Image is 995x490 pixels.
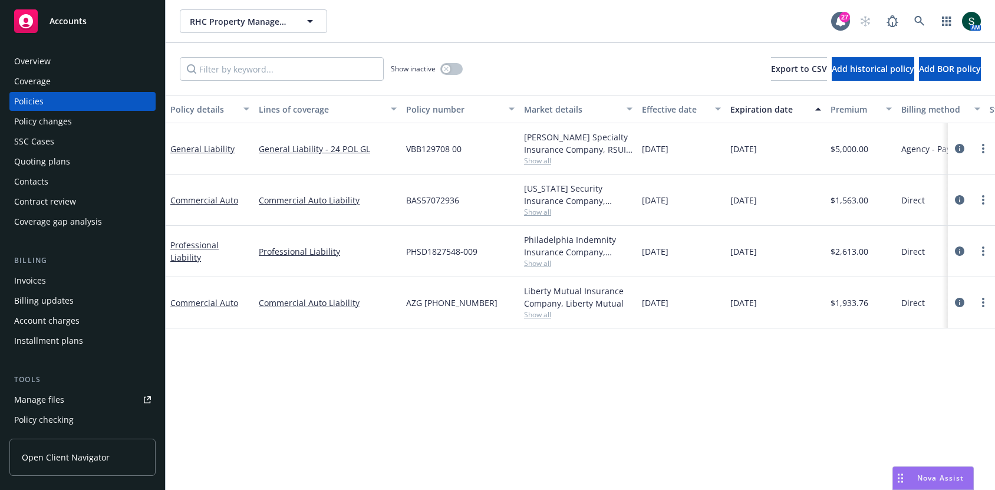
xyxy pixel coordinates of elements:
button: Effective date [637,95,726,123]
span: [DATE] [642,297,668,309]
span: Open Client Navigator [22,451,110,463]
a: General Liability [170,143,235,154]
span: Show all [524,258,632,268]
span: Add BOR policy [919,63,981,74]
a: Search [908,9,931,33]
div: Installment plans [14,331,83,350]
button: Lines of coverage [254,95,401,123]
span: Agency - Pay in full [901,143,976,155]
div: Invoices [14,271,46,290]
a: Commercial Auto [170,195,238,206]
a: Billing updates [9,291,156,310]
div: Billing method [901,103,967,116]
a: circleInformation [953,295,967,310]
button: Add BOR policy [919,57,981,81]
div: Quoting plans [14,152,70,171]
div: Lines of coverage [259,103,384,116]
a: Coverage gap analysis [9,212,156,231]
div: Overview [14,52,51,71]
div: Contract review [14,192,76,211]
span: VBB129708 00 [406,143,462,155]
div: Liberty Mutual Insurance Company, Liberty Mutual [524,285,632,310]
img: photo [962,12,981,31]
div: Policy changes [14,112,72,131]
span: AZG [PHONE_NUMBER] [406,297,497,309]
span: Export to CSV [771,63,827,74]
a: General Liability - 24 POL GL [259,143,397,155]
div: Tools [9,374,156,386]
button: RHC Property Management, Inc. [180,9,327,33]
span: $2,613.00 [831,245,868,258]
a: more [976,244,990,258]
div: 27 [839,12,850,22]
a: Quoting plans [9,152,156,171]
input: Filter by keyword... [180,57,384,81]
span: $5,000.00 [831,143,868,155]
a: Commercial Auto [170,297,238,308]
div: Contacts [14,172,48,191]
a: more [976,295,990,310]
a: Manage files [9,390,156,409]
a: circleInformation [953,142,967,156]
span: Show all [524,310,632,320]
span: Nova Assist [917,473,964,483]
span: BAS57072936 [406,194,459,206]
a: Professional Liability [170,239,219,263]
a: Contract review [9,192,156,211]
div: Account charges [14,311,80,330]
div: [US_STATE] Security Insurance Company, Liberty Mutual [524,182,632,207]
a: Invoices [9,271,156,290]
span: [DATE] [730,194,757,206]
a: Commercial Auto Liability [259,297,397,309]
div: Effective date [642,103,708,116]
span: [DATE] [642,194,668,206]
span: Add historical policy [832,63,914,74]
a: Report a Bug [881,9,904,33]
a: Installment plans [9,331,156,350]
button: Add historical policy [832,57,914,81]
button: Billing method [897,95,985,123]
div: Policies [14,92,44,111]
button: Market details [519,95,637,123]
a: Coverage [9,72,156,91]
div: Market details [524,103,620,116]
span: $1,933.76 [831,297,868,309]
button: Premium [826,95,897,123]
div: Premium [831,103,879,116]
span: Direct [901,297,925,309]
span: [DATE] [730,297,757,309]
a: Account charges [9,311,156,330]
div: SSC Cases [14,132,54,151]
a: more [976,193,990,207]
button: Export to CSV [771,57,827,81]
a: Start snowing [854,9,877,33]
div: Manage files [14,390,64,409]
span: Show inactive [391,64,436,74]
a: Switch app [935,9,958,33]
a: Commercial Auto Liability [259,194,397,206]
div: Billing [9,255,156,267]
div: [PERSON_NAME] Specialty Insurance Company, RSUI Group, CRC Group [524,131,632,156]
span: [DATE] [642,245,668,258]
div: Billing updates [14,291,74,310]
a: Policy changes [9,112,156,131]
button: Policy details [166,95,254,123]
a: Policy checking [9,410,156,429]
span: Accounts [50,17,87,26]
span: [DATE] [642,143,668,155]
a: circleInformation [953,244,967,258]
a: circleInformation [953,193,967,207]
a: Professional Liability [259,245,397,258]
a: more [976,142,990,156]
div: Coverage gap analysis [14,212,102,231]
a: Overview [9,52,156,71]
a: Accounts [9,5,156,38]
div: Expiration date [730,103,808,116]
span: Direct [901,245,925,258]
a: SSC Cases [9,132,156,151]
div: Coverage [14,72,51,91]
span: $1,563.00 [831,194,868,206]
span: RHC Property Management, Inc. [190,15,292,28]
div: Policy details [170,103,236,116]
button: Nova Assist [892,466,974,490]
